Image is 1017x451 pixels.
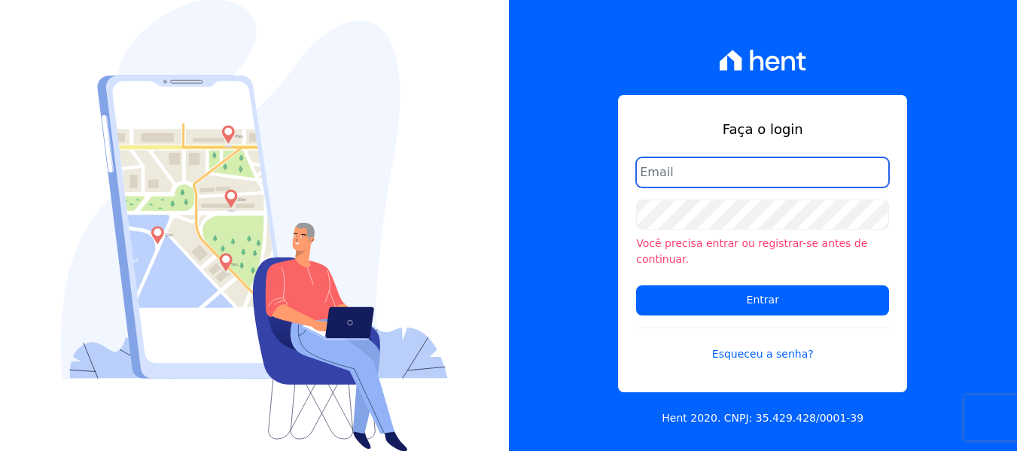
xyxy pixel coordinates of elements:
input: Entrar [636,285,889,315]
a: Esqueceu a senha? [636,328,889,362]
li: Você precisa entrar ou registrar-se antes de continuar. [636,236,889,267]
h1: Faça o login [636,119,889,139]
input: Email [636,157,889,187]
p: Hent 2020. CNPJ: 35.429.428/0001-39 [662,410,863,426]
